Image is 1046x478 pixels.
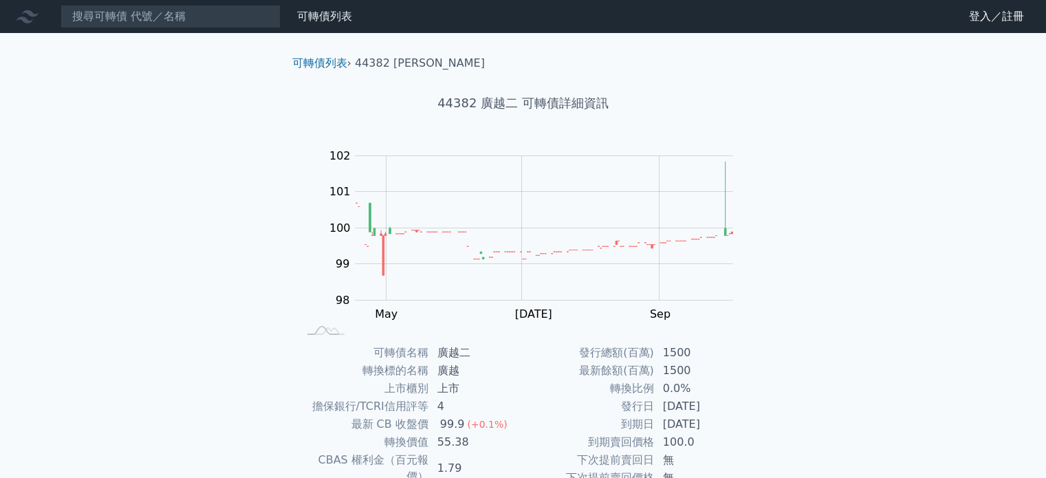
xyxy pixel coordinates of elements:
li: › [292,55,351,72]
g: Chart [313,149,753,321]
tspan: 102 [329,149,351,162]
input: 搜尋可轉債 代號／名稱 [61,5,281,28]
tspan: [DATE] [515,307,552,321]
td: 4 [429,398,523,415]
span: (+0.1%) [467,419,507,430]
td: 廣越 [429,362,523,380]
td: 轉換價值 [298,433,429,451]
tspan: 99 [336,257,349,270]
td: 無 [655,451,749,469]
td: 到期日 [523,415,655,433]
td: [DATE] [655,398,749,415]
td: 上市 [429,380,523,398]
a: 登入／註冊 [958,6,1035,28]
tspan: Sep [650,307,671,321]
tspan: 101 [329,185,351,198]
a: 可轉債列表 [292,56,347,69]
td: [DATE] [655,415,749,433]
h1: 44382 廣越二 可轉債詳細資訊 [281,94,765,113]
div: 99.9 [437,416,468,433]
td: 轉換標的名稱 [298,362,429,380]
td: 可轉債名稱 [298,344,429,362]
td: 下次提前賣回日 [523,451,655,469]
td: 上市櫃別 [298,380,429,398]
td: 1500 [655,362,749,380]
li: 44382 [PERSON_NAME] [355,55,485,72]
td: 擔保銀行/TCRI信用評等 [298,398,429,415]
td: 最新餘額(百萬) [523,362,655,380]
td: 廣越二 [429,344,523,362]
td: 到期賣回價格 [523,433,655,451]
td: 100.0 [655,433,749,451]
td: 55.38 [429,433,523,451]
tspan: 100 [329,221,351,235]
td: 0.0% [655,380,749,398]
a: 可轉債列表 [297,10,352,23]
td: 1500 [655,344,749,362]
td: 最新 CB 收盤價 [298,415,429,433]
tspan: May [375,307,397,321]
td: 發行日 [523,398,655,415]
td: 轉換比例 [523,380,655,398]
td: 發行總額(百萬) [523,344,655,362]
tspan: 98 [336,294,349,307]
